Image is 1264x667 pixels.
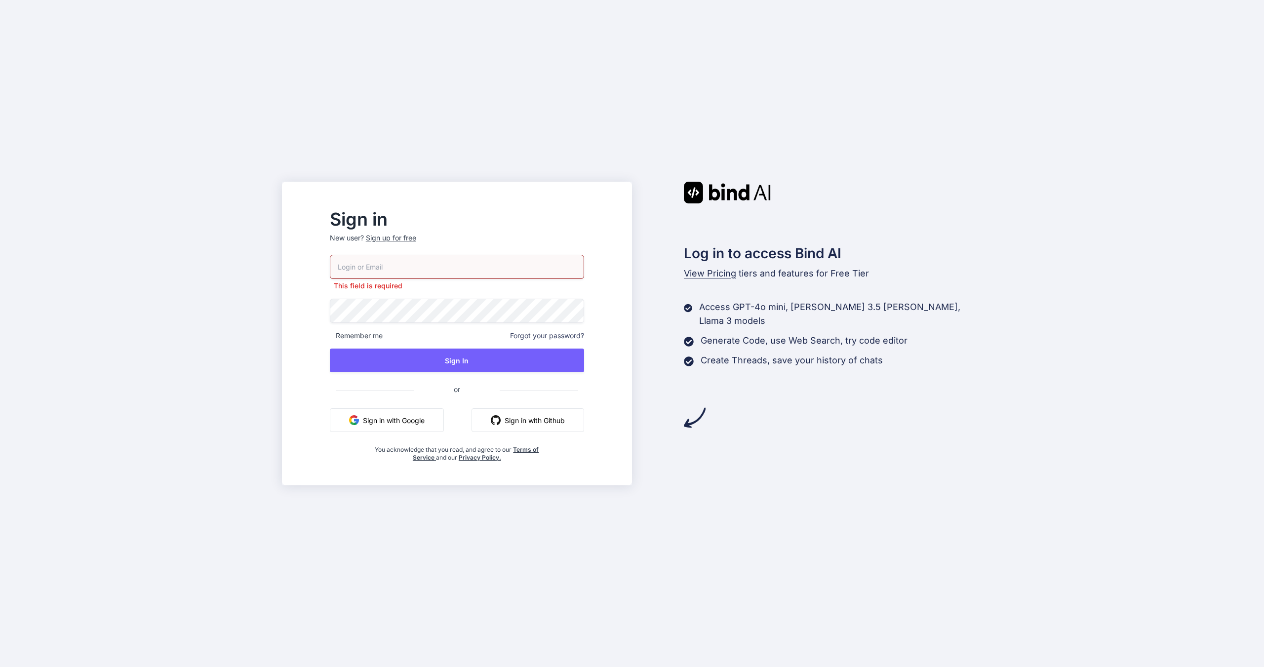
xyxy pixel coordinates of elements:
[510,331,584,341] span: Forgot your password?
[684,243,982,264] h2: Log in to access Bind AI
[330,331,383,341] span: Remember me
[330,255,584,279] input: Login or Email
[330,349,584,372] button: Sign In
[472,408,584,432] button: Sign in with Github
[701,353,883,367] p: Create Threads, save your history of chats
[699,300,982,328] p: Access GPT-4o mini, [PERSON_NAME] 3.5 [PERSON_NAME], Llama 3 models
[366,233,416,243] div: Sign up for free
[330,408,444,432] button: Sign in with Google
[413,446,539,461] a: Terms of Service
[491,415,501,425] img: github
[330,233,584,255] p: New user?
[684,407,706,429] img: arrow
[414,377,500,401] span: or
[701,334,908,348] p: Generate Code, use Web Search, try code editor
[459,454,501,461] a: Privacy Policy.
[684,182,771,203] img: Bind AI logo
[330,211,584,227] h2: Sign in
[684,267,982,280] p: tiers and features for Free Tier
[330,281,584,291] p: This field is required
[372,440,542,462] div: You acknowledge that you read, and agree to our and our
[684,268,736,278] span: View Pricing
[349,415,359,425] img: google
